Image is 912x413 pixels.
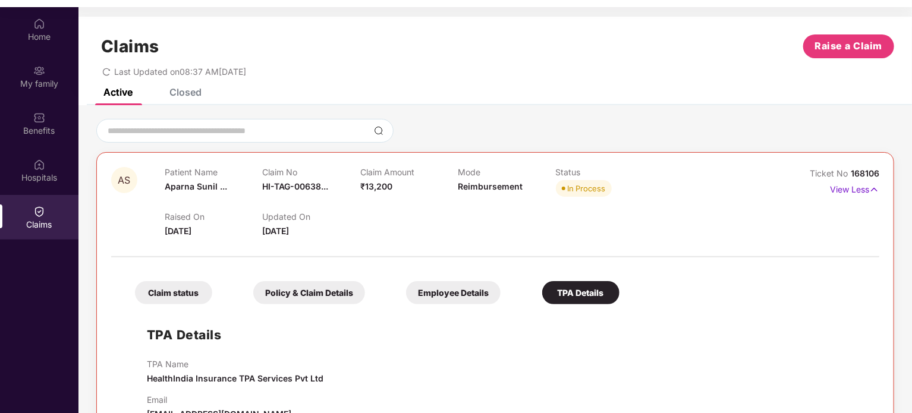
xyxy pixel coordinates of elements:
[458,167,555,177] p: Mode
[406,281,501,304] div: Employee Details
[830,180,879,196] p: View Less
[114,67,246,77] span: Last Updated on 08:37 AM[DATE]
[118,175,131,185] span: AS
[33,18,45,30] img: svg+xml;base64,PHN2ZyBpZD0iSG9tZSIgeG1sbnM9Imh0dHA6Ly93d3cudzMub3JnLzIwMDAvc3ZnIiB3aWR0aD0iMjAiIG...
[360,167,458,177] p: Claim Amount
[556,167,653,177] p: Status
[33,112,45,124] img: svg+xml;base64,PHN2ZyBpZD0iQmVuZWZpdHMiIHhtbG5zPSJodHRwOi8vd3d3LnczLm9yZy8yMDAwL3N2ZyIgd2lkdGg9Ij...
[253,281,365,304] div: Policy & Claim Details
[568,182,606,194] div: In Process
[147,359,323,369] p: TPA Name
[33,159,45,171] img: svg+xml;base64,PHN2ZyBpZD0iSG9zcGl0YWxzIiB4bWxucz0iaHR0cDovL3d3dy53My5vcmcvMjAwMC9zdmciIHdpZHRoPS...
[869,183,879,196] img: svg+xml;base64,PHN2ZyB4bWxucz0iaHR0cDovL3d3dy53My5vcmcvMjAwMC9zdmciIHdpZHRoPSIxNyIgaGVpZ2h0PSIxNy...
[135,281,212,304] div: Claim status
[165,226,191,236] span: [DATE]
[33,206,45,217] img: svg+xml;base64,PHN2ZyBpZD0iQ2xhaW0iIHhtbG5zPSJodHRwOi8vd3d3LnczLm9yZy8yMDAwL3N2ZyIgd2lkdGg9IjIwIi...
[101,36,159,56] h1: Claims
[815,39,883,53] span: Raise a Claim
[803,34,894,58] button: Raise a Claim
[169,86,202,98] div: Closed
[165,167,262,177] p: Patient Name
[102,67,111,77] span: redo
[147,325,222,345] h1: TPA Details
[33,65,45,77] img: svg+xml;base64,PHN2ZyB3aWR0aD0iMjAiIGhlaWdodD0iMjAiIHZpZXdCb3g9IjAgMCAyMCAyMCIgZmlsbD0ibm9uZSIgeG...
[262,226,289,236] span: [DATE]
[360,181,392,191] span: ₹13,200
[147,373,323,383] span: HealthIndia Insurance TPA Services Pvt Ltd
[851,168,879,178] span: 168106
[165,181,227,191] span: Aparna Sunil ...
[810,168,851,178] span: Ticket No
[103,86,133,98] div: Active
[165,212,262,222] p: Raised On
[542,281,619,304] div: TPA Details
[262,181,328,191] span: HI-TAG-00638...
[262,212,360,222] p: Updated On
[147,395,291,405] p: Email
[262,167,360,177] p: Claim No
[458,181,523,191] span: Reimbursement
[374,126,383,135] img: svg+xml;base64,PHN2ZyBpZD0iU2VhcmNoLTMyeDMyIiB4bWxucz0iaHR0cDovL3d3dy53My5vcmcvMjAwMC9zdmciIHdpZH...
